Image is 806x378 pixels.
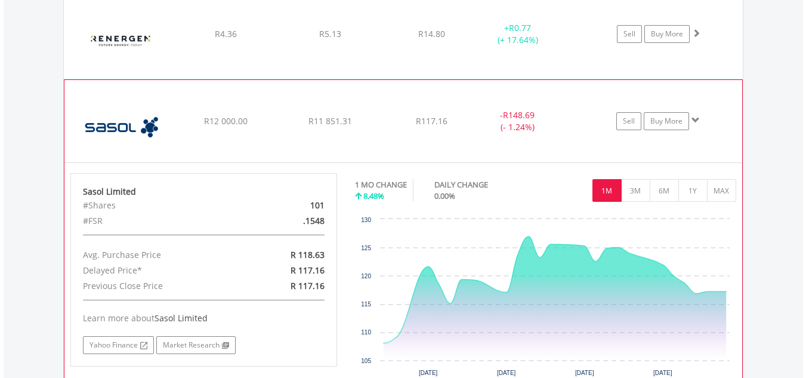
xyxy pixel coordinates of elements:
span: R4.36 [215,28,237,39]
div: - (- 1.24%) [473,109,562,133]
text: 105 [361,358,371,364]
span: R5.13 [319,28,341,39]
span: 8.48% [363,190,384,201]
text: 115 [361,301,371,308]
div: Previous Close Price [74,278,247,294]
text: 110 [361,329,371,336]
div: Sasol Limited [83,186,325,198]
a: Market Research [156,336,236,354]
div: Learn more about [83,312,325,324]
a: Sell [617,25,642,43]
button: 3M [621,179,650,202]
text: 120 [361,273,371,279]
text: 125 [361,245,371,251]
div: DAILY CHANGE [434,179,530,190]
div: #Shares [74,198,247,213]
span: R117.16 [416,115,447,127]
a: Yahoo Finance [83,336,154,354]
span: 0.00% [434,190,455,201]
span: R 117.16 [291,265,325,276]
div: .1548 [247,213,333,229]
span: R11 851.31 [308,115,352,127]
button: 1Y [678,179,708,202]
span: Sasol Limited [155,312,208,324]
a: Buy More [644,112,689,130]
span: R12 000.00 [204,115,248,127]
button: MAX [707,179,736,202]
button: 6M [650,179,679,202]
div: 1 MO CHANGE [355,179,407,190]
a: Buy More [644,25,690,43]
div: Avg. Purchase Price [74,247,247,263]
img: EQU.ZA.SOL.png [70,95,173,159]
div: Delayed Price* [74,263,247,278]
a: Sell [616,112,641,130]
span: R 118.63 [291,249,325,260]
div: + (+ 17.64%) [473,22,563,46]
div: 101 [247,198,333,213]
div: #FSR [74,213,247,229]
button: 1M [592,179,622,202]
span: R0.77 [509,22,531,33]
span: R 117.16 [291,280,325,291]
img: EQU.ZA.REN.png [70,4,172,76]
span: R14.80 [418,28,445,39]
span: R148.69 [503,109,535,121]
text: 130 [361,217,371,223]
